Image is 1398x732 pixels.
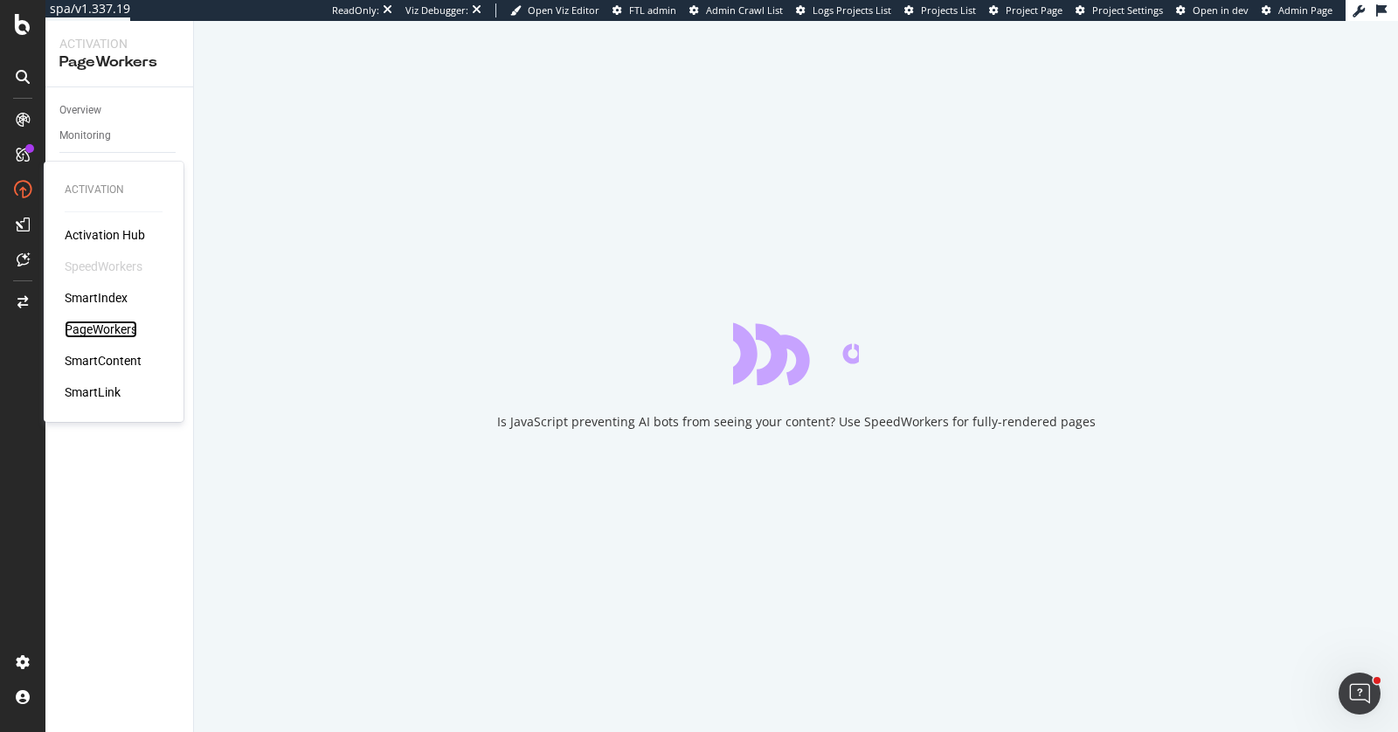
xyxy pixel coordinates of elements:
a: Overview [59,101,181,120]
div: Activation [59,35,179,52]
div: Overview [59,101,101,120]
a: Project Page [989,3,1062,17]
span: FTL admin [629,3,676,17]
a: SmartIndex [65,289,128,307]
span: Admin Page [1278,3,1332,17]
a: Admin Page [1262,3,1332,17]
a: Open Viz Editor [510,3,599,17]
span: Projects List [921,3,976,17]
div: ReadOnly: [332,3,379,17]
div: animation [733,322,859,385]
iframe: Intercom live chat [1339,673,1381,715]
span: Open Viz Editor [528,3,599,17]
div: Monitoring [59,127,111,145]
div: PageWorkers [59,52,179,73]
a: Projects List [904,3,976,17]
a: SmartContent [65,352,142,369]
a: Admin Crawl List [689,3,783,17]
div: Activation [65,183,163,197]
a: SmartLink [65,383,121,401]
span: Project Page [1006,3,1062,17]
a: Activation Hub [65,226,145,244]
div: Is JavaScript preventing AI bots from seeing your content? Use SpeedWorkers for fully-rendered pages [497,413,1096,431]
a: PageWorkers [65,321,137,338]
div: Settings [59,160,98,178]
span: Project Settings [1092,3,1163,17]
a: Open in dev [1176,3,1249,17]
div: Viz Debugger: [405,3,468,17]
a: Settings [59,160,181,178]
span: Logs Projects List [813,3,891,17]
a: Logs Projects List [796,3,891,17]
span: Open in dev [1193,3,1249,17]
a: FTL admin [612,3,676,17]
a: Project Settings [1076,3,1163,17]
div: SpeedWorkers [65,258,142,275]
a: Monitoring [59,127,181,145]
span: Admin Crawl List [706,3,783,17]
